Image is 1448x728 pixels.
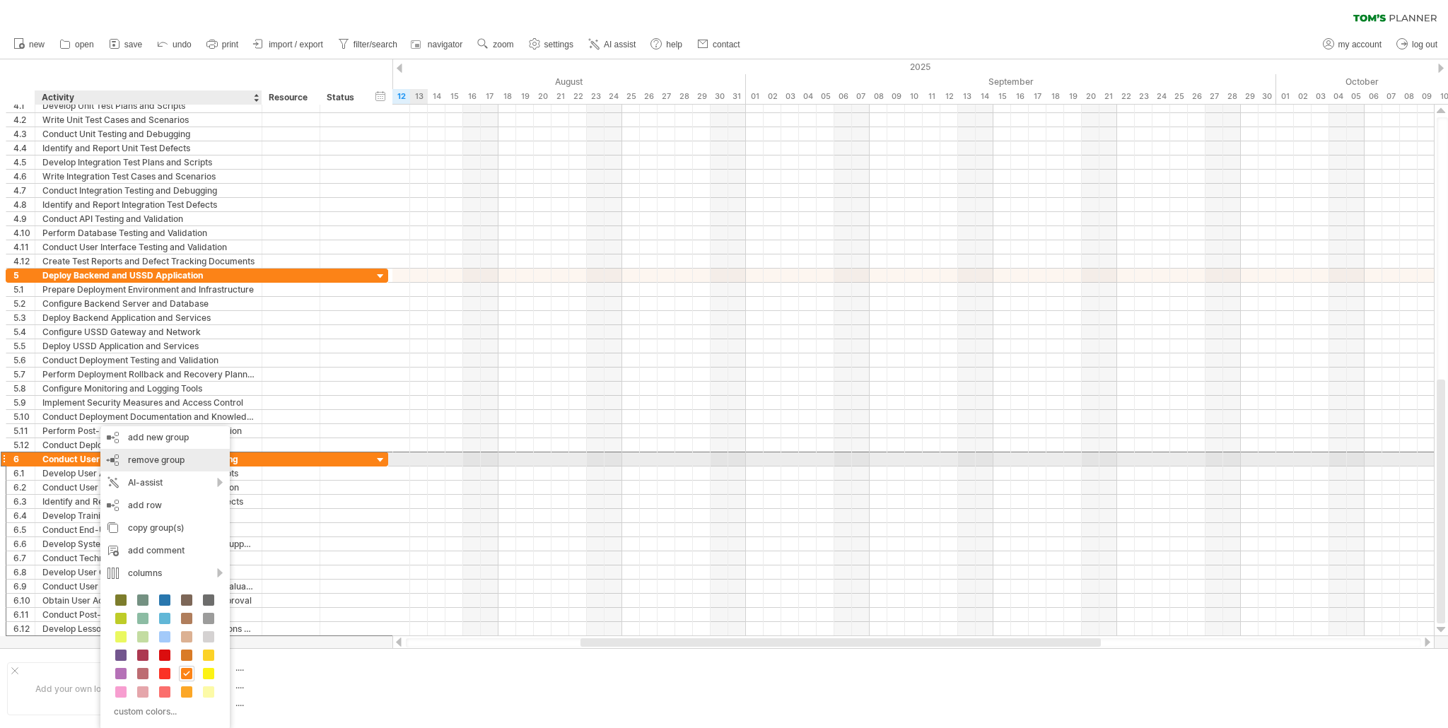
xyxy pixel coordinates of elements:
div: Activity [42,90,254,105]
div: 4.10 [13,226,35,240]
div: Conduct Deployment Documentation and Knowledge Transfer [42,410,255,423]
div: Friday, 15 August 2025 [445,89,463,104]
a: AI assist [585,35,640,54]
div: Friday, 5 September 2025 [817,89,834,104]
a: filter/search [334,35,402,54]
div: Obtain User Acceptance Test Sign-Off and Approval [42,594,255,607]
div: Create Test Reports and Defect Tracking Documents [42,254,255,268]
a: print [203,35,243,54]
div: Develop Unit Test Plans and Scripts [42,99,255,112]
div: 5.1 [13,283,35,296]
a: undo [153,35,196,54]
div: Develop Integration Test Plans and Scripts [42,155,255,169]
div: AI-assist [100,471,230,494]
div: Deploy Backend and USSD Application [42,269,255,282]
div: Tuesday, 7 October 2025 [1382,89,1400,104]
div: Tuesday, 9 September 2025 [887,89,905,104]
a: navigator [409,35,467,54]
div: Perform Database Testing and Validation [42,226,255,240]
div: Identify and Report User Acceptance Test Defects [42,495,255,508]
div: Saturday, 30 August 2025 [711,89,728,104]
div: Develop User Acceptance Test Plans and Scripts [42,466,255,480]
div: Conduct Integration Testing and Debugging [42,184,255,197]
div: Identify and Report Unit Test Defects [42,141,255,155]
div: Deploy USSD Application and Services [42,339,255,353]
div: 4.6 [13,170,35,183]
div: Monday, 1 September 2025 [746,89,764,104]
div: 6.11 [13,608,35,621]
div: 4.8 [13,198,35,211]
div: custom colors... [107,702,218,721]
div: Conduct API Testing and Validation [42,212,255,225]
div: Wednesday, 17 September 2025 [1029,89,1046,104]
div: Friday, 19 September 2025 [1064,89,1082,104]
div: 6.10 [13,594,35,607]
div: 5 [13,269,35,282]
div: Conduct Technical Training and Support [42,551,255,565]
div: 6.12 [13,622,35,635]
div: Conduct User Acceptance Testing and Validation [42,481,255,494]
div: Conduct Deployment Testing and Validation [42,353,255,367]
div: 5.8 [13,382,35,395]
div: Deploy Backend Application and Services [42,311,255,324]
span: save [124,40,142,49]
div: 4.11 [13,240,35,254]
div: 4.9 [13,212,35,225]
div: 5.3 [13,311,35,324]
div: 4.3 [13,127,35,141]
a: help [647,35,687,54]
div: Configure USSD Gateway and Network [42,325,255,339]
a: zoom [474,35,518,54]
div: 6 [13,452,35,466]
div: Sunday, 17 August 2025 [481,89,498,104]
div: Monday, 18 August 2025 [498,89,516,104]
div: 5.6 [13,353,35,367]
div: Friday, 3 October 2025 [1312,89,1329,104]
div: Monday, 29 September 2025 [1241,89,1259,104]
div: columns [100,562,230,585]
div: Thursday, 11 September 2025 [923,89,940,104]
div: Wednesday, 8 October 2025 [1400,89,1418,104]
div: 5.10 [13,410,35,423]
div: Conduct User Acceptance Test Review and Evaluation [42,580,255,593]
div: Wednesday, 20 August 2025 [534,89,551,104]
span: undo [173,40,192,49]
div: Friday, 22 August 2025 [569,89,587,104]
div: 6.9 [13,580,35,593]
div: Wednesday, 3 September 2025 [781,89,799,104]
div: Thursday, 14 August 2025 [428,89,445,104]
span: new [29,40,45,49]
span: log out [1412,40,1437,49]
div: Conduct Unit Testing and Debugging [42,127,255,141]
div: Sunday, 31 August 2025 [728,89,746,104]
div: Saturday, 23 August 2025 [587,89,605,104]
div: Thursday, 21 August 2025 [551,89,569,104]
div: Write Integration Test Cases and Scenarios [42,170,255,183]
div: 4.5 [13,155,35,169]
span: filter/search [354,40,397,49]
a: log out [1393,35,1442,54]
span: settings [544,40,573,49]
div: .... [235,679,354,691]
div: Tuesday, 26 August 2025 [640,89,658,104]
div: Tuesday, 23 September 2025 [1135,89,1152,104]
div: Thursday, 9 October 2025 [1418,89,1435,104]
div: Add your own logo [7,662,139,715]
div: August 2025 [198,74,746,89]
div: 5.11 [13,424,35,438]
span: print [222,40,238,49]
div: Develop Lessons Learned and Recommendations Report [42,622,255,635]
div: Saturday, 4 October 2025 [1329,89,1347,104]
div: Tuesday, 2 September 2025 [764,89,781,104]
div: Conduct User Acceptance Testing and Training [42,452,255,466]
div: Monday, 25 August 2025 [622,89,640,104]
div: Monday, 15 September 2025 [993,89,1011,104]
div: Identify and Report Integration Test Defects [42,198,255,211]
div: Develop Training Plans and Materials [42,509,255,522]
div: add comment [100,539,230,562]
div: 6.3 [13,495,35,508]
div: Wednesday, 24 September 2025 [1152,89,1170,104]
div: 5.12 [13,438,35,452]
div: Thursday, 28 August 2025 [675,89,693,104]
div: Saturday, 27 September 2025 [1205,89,1223,104]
